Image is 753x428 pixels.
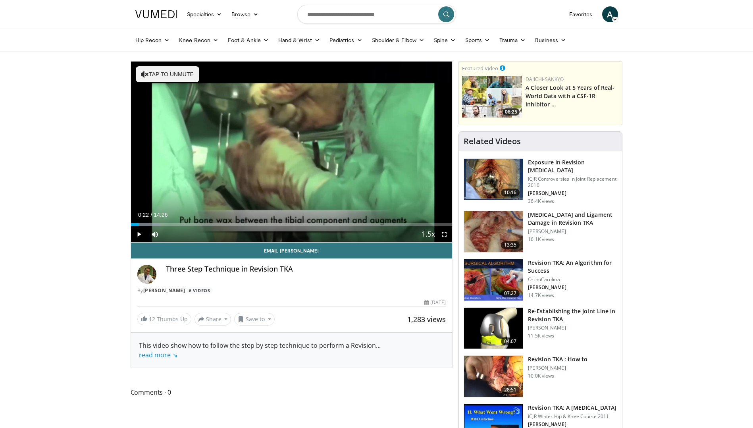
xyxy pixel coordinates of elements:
[528,307,617,323] h3: Re-Establishing the Joint Line in Revision TKA
[137,287,446,294] div: By
[464,356,523,397] img: ZLchN1uNxW69nWYX4xMDoxOmdtO40mAx.150x105_q85_crop-smart_upscale.jpg
[464,211,617,253] a: 13:35 [MEDICAL_DATA] and Ligament Damage in Revision TKA [PERSON_NAME] 16.1K views
[501,289,520,297] span: 07:27
[464,307,617,349] a: 04:07 Re-Establishing the Joint Line in Revision TKA [PERSON_NAME] 11.5K views
[131,62,453,243] video-js: Video Player
[464,158,617,204] a: 10:16 Exposure In Revision [MEDICAL_DATA] ICJR Controversies in Joint Replacement 2010 [PERSON_NA...
[528,176,617,189] p: ICJR Controversies in Joint Replacement 2010
[149,315,155,323] span: 12
[154,212,168,218] span: 14:26
[464,308,523,349] img: 270475_0000_1.png.150x105_q85_crop-smart_upscale.jpg
[174,32,223,48] a: Knee Recon
[424,299,446,306] div: [DATE]
[564,6,597,22] a: Favorites
[137,265,156,284] img: Avatar
[462,76,522,118] img: 93c22cae-14d1-47f0-9e4a-a244e824b022.png.150x105_q85_crop-smart_upscale.jpg
[131,226,147,242] button: Play
[464,259,523,301] img: Screen_shot_2010-09-03_at_2.49.44_PM_2.png.150x105_q85_crop-smart_upscale.jpg
[528,421,616,428] p: [PERSON_NAME]
[503,108,520,116] span: 06:25
[166,265,446,274] h4: Three Step Technique in Revision TKA
[139,351,177,359] a: read more ↘
[460,32,495,48] a: Sports
[234,313,275,326] button: Save to
[195,313,231,326] button: Share
[501,337,520,345] span: 04:07
[436,226,452,242] button: Fullscreen
[462,65,498,72] small: Featured Video
[187,287,213,294] a: 6 Videos
[464,355,617,397] a: 28:51 Revision TKA : How to [PERSON_NAME] 10.0K views
[528,211,617,227] h3: [MEDICAL_DATA] and Ligament Damage in Revision TKA
[528,325,617,331] p: [PERSON_NAME]
[139,341,445,360] div: This video show how to follow the step by step technique to perform a Revision
[528,190,617,197] p: [PERSON_NAME]
[273,32,325,48] a: Hand & Wrist
[151,212,152,218] span: /
[407,314,446,324] span: 1,283 views
[528,228,617,235] p: [PERSON_NAME]
[528,404,616,412] h3: Revision TKA: A [MEDICAL_DATA]
[143,287,185,294] a: [PERSON_NAME]
[297,5,456,24] input: Search topics, interventions
[464,159,523,200] img: Screen_shot_2010-09-03_at_2.11.03_PM_2.png.150x105_q85_crop-smart_upscale.jpg
[227,6,263,22] a: Browse
[147,226,163,242] button: Mute
[526,76,564,83] a: Daiichi-Sankyo
[420,226,436,242] button: Playback Rate
[138,212,149,218] span: 0:22
[528,413,616,420] p: ICJR Winter Hip & Knee Course 2011
[429,32,460,48] a: Spine
[501,386,520,394] span: 28:51
[528,292,554,299] p: 14.7K views
[501,189,520,197] span: 10:16
[367,32,429,48] a: Shoulder & Elbow
[137,313,191,325] a: 12 Thumbs Up
[602,6,618,22] a: A
[464,137,521,146] h4: Related Videos
[131,243,453,258] a: Email [PERSON_NAME]
[501,241,520,249] span: 13:35
[131,387,453,397] span: Comments 0
[530,32,571,48] a: Business
[528,158,617,174] h3: Exposure In Revision [MEDICAL_DATA]
[464,211,523,253] img: whiteside_bone_loss_3.png.150x105_q85_crop-smart_upscale.jpg
[528,276,617,283] p: OrthoCarolina
[136,66,199,82] button: Tap to unmute
[528,373,554,379] p: 10.0K views
[139,341,381,359] span: ...
[131,223,453,226] div: Progress Bar
[464,259,617,301] a: 07:27 Revision TKA: An Algorithm for Success OrthoCarolina [PERSON_NAME] 14.7K views
[462,76,522,118] a: 06:25
[131,32,175,48] a: Hip Recon
[135,10,177,18] img: VuMedi Logo
[528,236,554,243] p: 16.1K views
[528,259,617,275] h3: Revision TKA: An Algorithm for Success
[495,32,531,48] a: Trauma
[528,365,587,371] p: [PERSON_NAME]
[182,6,227,22] a: Specialties
[223,32,273,48] a: Foot & Ankle
[528,355,587,363] h3: Revision TKA : How to
[528,333,554,339] p: 11.5K views
[528,198,554,204] p: 36.4K views
[526,84,614,108] a: A Closer Look at 5 Years of Real-World Data with a CSF-1R inhibitor …
[528,284,617,291] p: [PERSON_NAME]
[325,32,367,48] a: Pediatrics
